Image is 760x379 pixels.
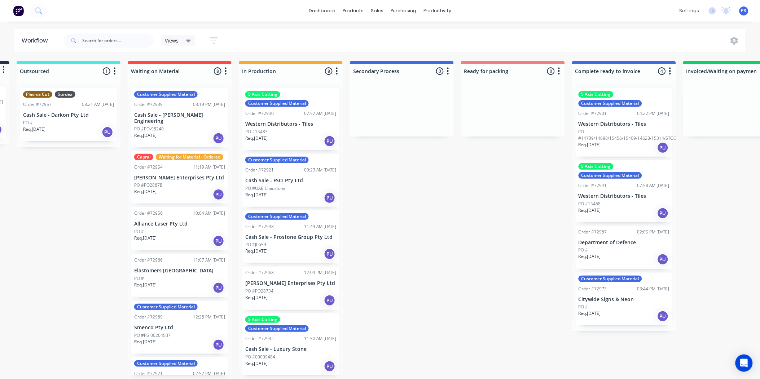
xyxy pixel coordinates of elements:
p: Req. [DATE] [245,248,268,254]
div: Order #72941 [579,182,607,189]
p: Western Distributors - Tiles [245,121,336,127]
div: PU [213,189,224,200]
div: 09:23 AM [DATE] [304,167,336,173]
p: Req. [DATE] [579,253,601,260]
div: PU [213,133,224,144]
p: Req. [DATE] [134,132,157,139]
div: 11:19 AM [DATE] [193,164,225,170]
p: Cash Sale - FSCI Pty Ltd [245,178,336,184]
div: Plasma Cut [23,91,52,98]
div: CapralWaiting for Material - OrderedOrder #7295411:19 AM [DATE][PERSON_NAME] Enterprises Pty LtdP... [131,151,228,204]
div: PU [324,248,335,260]
img: Factory [13,5,24,16]
div: 11:07 AM [DATE] [193,257,225,263]
div: Order #7296702:05 PM [DATE]Department of DefencePO #Req.[DATE]PU [576,226,672,269]
div: 02:05 PM [DATE] [637,229,669,235]
div: Customer Supplied Material [579,100,642,107]
span: Views [165,37,179,44]
div: Order #72921 [245,167,274,173]
p: PO # [23,120,33,126]
div: 03:44 PM [DATE] [637,286,669,292]
div: Customer Supplied Material [245,157,309,163]
div: Customer Supplied Material [579,276,642,282]
p: PO #14739/14698/15456/15409/14628/15314/STOCK [579,129,679,142]
p: PO #15468 [579,201,601,207]
div: Order #72942 [245,335,274,342]
div: PU [324,135,335,147]
div: products [339,5,367,16]
div: 02:52 PM [DATE] [193,370,225,377]
div: 5 Axis CuttingCustomer Supplied MaterialOrder #7290104:22 PM [DATE]Western Distributors - TilesPO... [576,88,672,157]
p: Elastomers [GEOGRAPHIC_DATA] [134,268,225,274]
div: Customer Supplied MaterialOrder #7296912:28 PM [DATE]Smenco Pty LtdPO #PS-00204507Req.[DATE]PU [131,301,228,354]
div: 07:58 AM [DATE] [637,182,669,189]
div: 08:21 AM [DATE] [82,101,114,108]
p: PO #PO-98240 [134,126,164,132]
p: PO # [134,275,144,282]
p: PO #PO28734 [245,288,273,294]
div: Order #72930 [245,110,274,117]
div: productivity [420,5,455,16]
div: PU [213,235,224,247]
div: Waiting for Material - Ordered [156,154,223,160]
div: Order #72971 [134,370,163,377]
p: Cash Sale - [PERSON_NAME] Engineering [134,112,225,124]
p: PO # [134,228,144,235]
div: 03:19 PM [DATE] [193,101,225,108]
div: Order #72969 [134,314,163,320]
p: Req. [DATE] [134,339,157,345]
p: Req. [DATE] [579,310,601,317]
div: 12:09 PM [DATE] [304,269,336,276]
div: PU [657,254,669,265]
div: settings [676,5,703,16]
span: PR [741,8,747,14]
p: PO # [579,247,588,253]
p: Req. [DATE] [245,360,268,367]
p: Req. [DATE] [134,282,157,288]
p: Req. [DATE] [579,142,601,148]
div: Order #72939 [134,101,163,108]
div: Order #7296611:07 AM [DATE]Elastomers [GEOGRAPHIC_DATA]PO #Req.[DATE]PU [131,254,228,297]
p: Alliance Laser Pty Ltd [134,221,225,227]
div: Customer Supplied Material [245,213,309,220]
p: PO # [579,304,588,310]
div: 5 Axis Cutting [245,91,280,98]
div: 5 Axis Cutting [579,91,614,98]
div: 07:57 AM [DATE] [304,110,336,117]
p: Cash Sale - Prostone Group Pty Ltd [245,234,336,240]
p: Req. [DATE] [245,192,268,198]
p: [PERSON_NAME] Enterprises Pty Ltd [134,175,225,181]
div: 5 Axis Cutting [579,163,614,170]
div: Order #72901 [579,110,607,117]
div: Customer Supplied Material [134,360,198,367]
div: 5 Axis CuttingCustomer Supplied MaterialOrder #7293007:57 AM [DATE]Western Distributors - TilesPO... [242,88,339,150]
p: PO #PS-00204507 [134,332,171,339]
div: 04:22 PM [DATE] [637,110,669,117]
div: Customer Supplied MaterialOrder #7297303:44 PM [DATE]Citywide Signs & NeonPO #Req.[DATE]PU [576,273,672,326]
div: PU [324,361,335,372]
p: [PERSON_NAME] Enterprises Pty Ltd [245,280,336,286]
p: Cash Sale - Darkon Pty Ltd [23,112,114,118]
div: PU [657,208,669,219]
div: 11:50 AM [DATE] [304,335,336,342]
p: Req. [DATE] [134,188,157,195]
p: Req. [DATE] [245,294,268,301]
p: Smenco Pty Ltd [134,325,225,331]
div: PU [213,282,224,294]
div: PU [213,339,224,351]
p: PO #J0659 [245,241,266,248]
div: Order #72948 [245,223,274,230]
div: Order #72957 [23,101,52,108]
div: Plasma CutSurdexOrder #7295708:21 AM [DATE]Cash Sale - Darkon Pty LtdPO #Req.[DATE]PU [20,88,117,141]
div: Customer Supplied Material [245,100,309,107]
div: Workflow [22,36,51,45]
p: Req. [DATE] [245,135,268,142]
div: Customer Supplied Material [579,172,642,179]
div: PU [102,126,113,138]
div: 5 Axis CuttingCustomer Supplied MaterialOrder #7294107:58 AM [DATE]Western Distributors - TilesPO... [576,160,672,222]
div: 10:04 AM [DATE] [193,210,225,217]
div: Order #72966 [134,257,163,263]
div: Customer Supplied Material [134,304,198,310]
div: Order #72973 [579,286,607,292]
div: Customer Supplied Material [134,91,198,98]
